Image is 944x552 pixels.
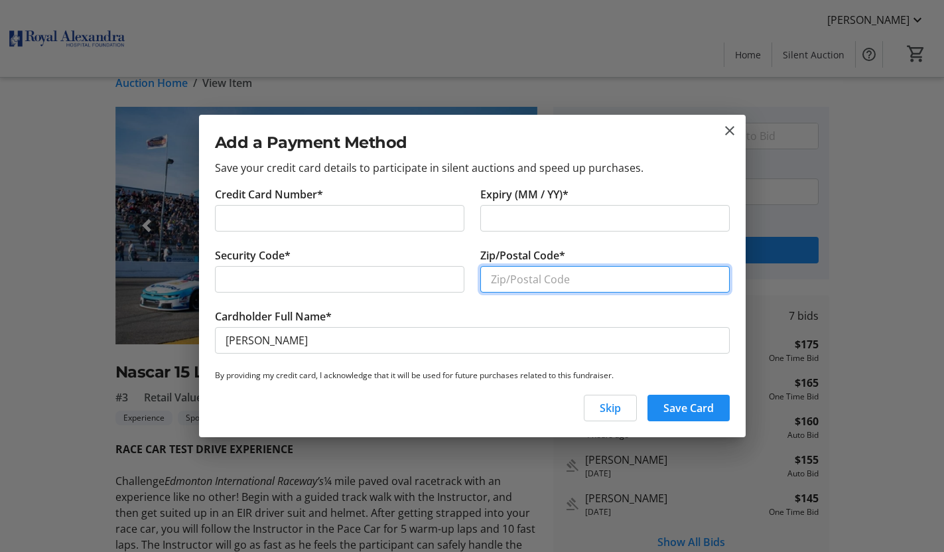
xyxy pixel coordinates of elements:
label: Expiry (MM / YY)* [480,186,569,202]
iframe: Secure CVC input frame [226,271,454,287]
iframe: Secure card number input frame [226,210,454,226]
label: Security Code* [215,247,291,263]
input: Zip/Postal Code [480,266,730,293]
span: Save Card [663,400,714,416]
input: Card Holder Name [215,327,730,354]
p: Save your credit card details to participate in silent auctions and speed up purchases. [215,160,730,176]
p: By providing my credit card, I acknowledge that it will be used for future purchases related to t... [215,370,730,381]
span: Skip [600,400,621,416]
button: Skip [584,395,637,421]
button: close [722,123,738,139]
h2: Add a Payment Method [215,131,730,155]
iframe: Secure expiration date input frame [491,210,719,226]
label: Cardholder Full Name* [215,309,332,324]
button: Save Card [647,395,730,421]
label: Credit Card Number* [215,186,323,202]
label: Zip/Postal Code* [480,247,565,263]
